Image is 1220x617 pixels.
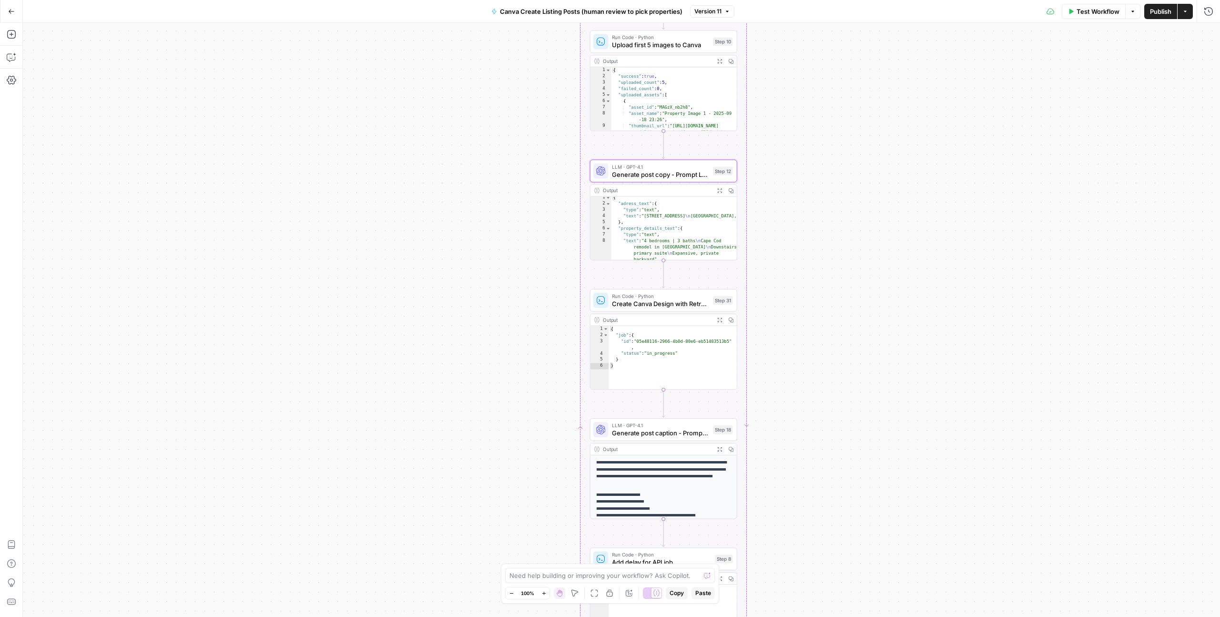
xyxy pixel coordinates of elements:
[590,67,611,73] div: 1
[662,260,665,288] g: Edge from step_12 to step_31
[662,131,665,159] g: Edge from step_10 to step_12
[713,425,733,434] div: Step 18
[715,555,733,563] div: Step 8
[713,296,733,305] div: Step 31
[612,292,709,300] span: Run Code · Python
[662,390,665,417] g: Edge from step_31 to step_18
[590,289,737,390] div: Run Code · PythonCreate Canva Design with Retry LogicStep 31Output{ "job":{ "id":"05e48116-2966-4...
[590,123,611,204] div: 9
[670,589,684,597] span: Copy
[603,445,711,453] div: Output
[590,111,611,123] div: 8
[590,339,609,351] div: 3
[603,332,609,339] span: Toggle code folding, rows 2 through 5
[666,587,688,599] button: Copy
[486,4,688,19] button: Canva Create Listing Posts (human review to pick properties)
[590,226,611,232] div: 6
[662,519,665,547] g: Edge from step_18 to step_8
[690,5,734,18] button: Version 11
[612,299,709,308] span: Create Canva Design with Retry Logic
[612,551,711,558] span: Run Code · Python
[612,33,709,41] span: Run Code · Python
[1077,7,1119,16] span: Test Workflow
[590,332,609,339] div: 2
[590,73,611,80] div: 2
[590,326,609,332] div: 1
[590,80,611,86] div: 3
[500,7,682,16] span: Canva Create Listing Posts (human review to pick properties)
[713,167,733,175] div: Step 12
[606,195,611,201] span: Toggle code folding, rows 1 through 18
[1144,4,1177,19] button: Publish
[695,589,711,597] span: Paste
[662,2,665,30] g: Edge from step_44 to step_10
[691,587,715,599] button: Paste
[590,160,737,260] div: LLM · GPT-4.1Generate post copy - Prompt LLMStep 12Output{ "adress_text":{ "type":"text", "text":...
[590,104,611,111] div: 7
[612,170,709,179] span: Generate post copy - Prompt LLM
[590,232,611,238] div: 7
[603,316,711,324] div: Output
[590,351,609,357] div: 4
[603,326,609,332] span: Toggle code folding, rows 1 through 6
[590,92,611,98] div: 5
[606,226,611,232] span: Toggle code folding, rows 6 through 9
[694,7,722,16] span: Version 11
[606,98,611,104] span: Toggle code folding, rows 6 through 12
[590,219,611,226] div: 5
[612,40,709,50] span: Upload first 5 images to Canva
[590,86,611,92] div: 4
[603,186,711,194] div: Output
[590,213,611,219] div: 4
[590,98,611,104] div: 6
[590,207,611,213] div: 3
[590,30,737,131] div: Run Code · PythonUpload first 5 images to CanvaStep 10Output{ "success":true, "uploaded_count":5,...
[590,238,611,263] div: 8
[590,363,609,369] div: 6
[612,557,711,567] span: Add delay for API job
[590,201,611,207] div: 2
[606,67,611,73] span: Toggle code folding, rows 1 through 50
[590,357,609,363] div: 5
[713,37,733,46] div: Step 10
[612,428,709,438] span: Generate post caption - Prompt LLM
[606,92,611,98] span: Toggle code folding, rows 5 through 41
[612,422,709,429] span: LLM · GPT-4.1
[603,57,711,65] div: Output
[606,201,611,207] span: Toggle code folding, rows 2 through 5
[590,195,611,201] div: 1
[612,163,709,171] span: LLM · GPT-4.1
[1062,4,1125,19] button: Test Workflow
[521,589,534,597] span: 100%
[1150,7,1171,16] span: Publish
